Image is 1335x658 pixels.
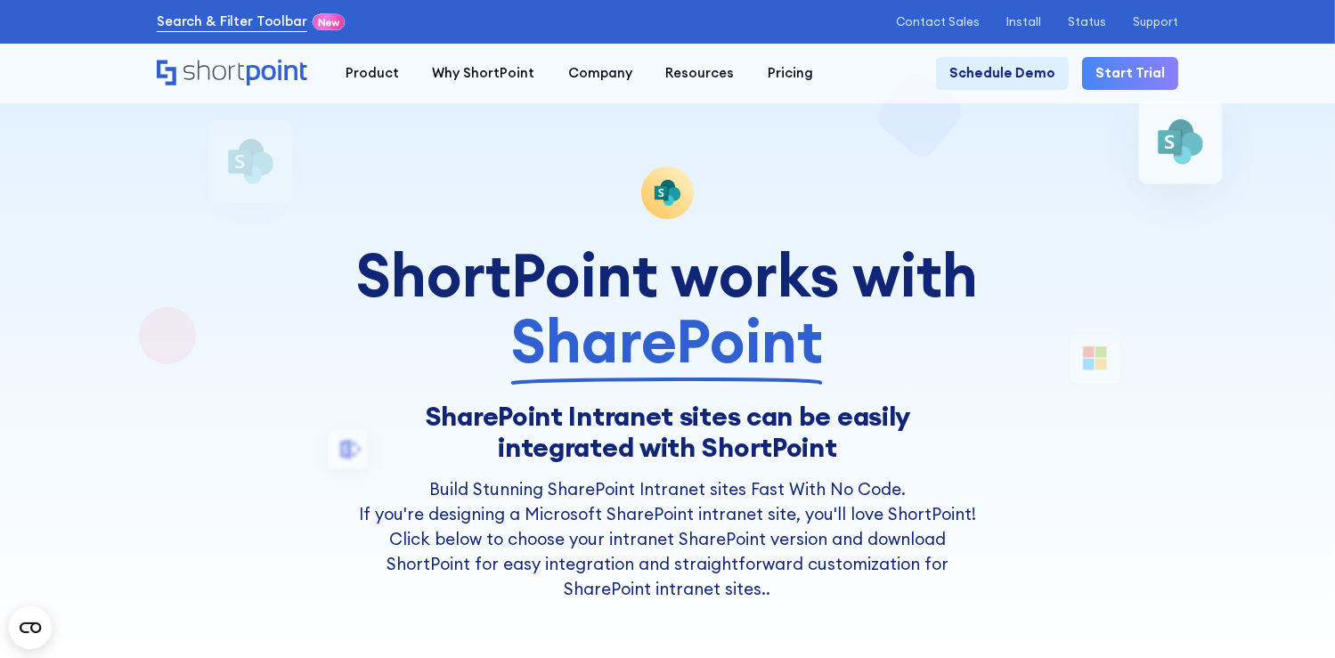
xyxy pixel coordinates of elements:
[354,476,981,501] h2: Build Stunning SharePoint Intranet sites Fast With No Code.
[511,308,823,374] span: SharePoint
[1082,57,1178,90] a: Start Trial
[1246,573,1335,658] iframe: Chat Widget
[354,501,981,601] p: If you're designing a Microsoft SharePoint intranet site, you'll love ShortPoint! Click below to ...
[157,12,307,31] a: Search & Filter Toolbar
[346,63,399,83] div: Product
[329,57,415,90] a: Product
[751,57,829,90] a: Pricing
[354,401,981,463] h1: SharePoint Intranet sites can be easily integrated with ShortPoint
[768,63,813,83] div: Pricing
[354,242,981,374] div: ShortPoint works with
[416,57,551,90] a: Why ShortPoint
[649,57,751,90] a: Resources
[1068,15,1106,28] a: Status
[432,63,534,83] div: Why ShortPoint
[1006,15,1041,28] a: Install
[665,63,734,83] div: Resources
[551,57,648,90] a: Company
[1133,15,1178,28] a: Support
[936,57,1069,90] a: Schedule Demo
[568,63,632,83] div: Company
[896,15,980,28] a: Contact Sales
[157,60,312,88] a: Home
[9,606,52,649] button: Open CMP widget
